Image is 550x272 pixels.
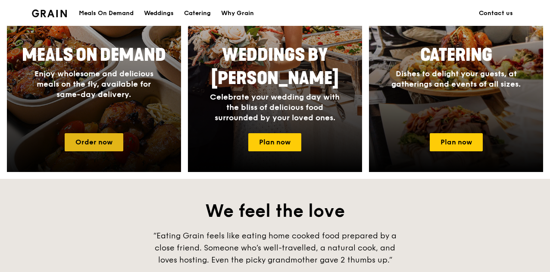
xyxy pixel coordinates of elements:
a: Catering [179,0,216,26]
a: Order now [65,133,123,151]
a: Plan now [430,133,483,151]
div: Why Grain [221,0,254,26]
a: Plan now [248,133,301,151]
a: Contact us [474,0,518,26]
div: Catering [184,0,211,26]
a: Why Grain [216,0,259,26]
a: Weddings [139,0,179,26]
span: Catering [420,45,492,66]
div: Weddings [144,0,174,26]
span: Weddings by [PERSON_NAME] [211,45,339,89]
span: Enjoy wholesome and delicious meals on the fly, available for same-day delivery. [34,69,153,99]
div: Meals On Demand [79,0,134,26]
span: Meals On Demand [22,45,166,66]
img: Grain [32,9,67,17]
span: Dishes to delight your guests, at gatherings and events of all sizes. [391,69,521,89]
span: Celebrate your wedding day with the bliss of delicious food surrounded by your loved ones. [210,92,340,122]
div: “Eating Grain feels like eating home cooked food prepared by a close friend. Someone who’s well-t... [146,230,404,266]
